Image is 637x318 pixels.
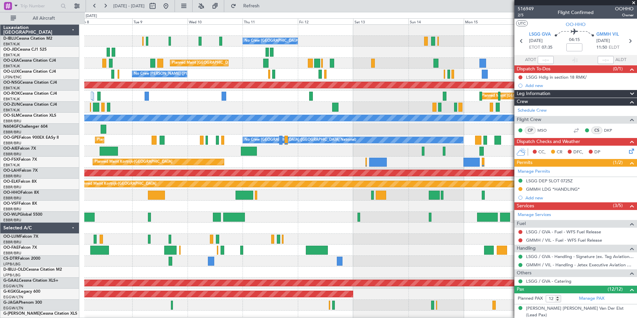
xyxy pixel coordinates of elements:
div: CS [591,127,602,134]
a: D-IBLUCessna Citation M2 [3,37,52,41]
div: Planned Maint Kortrijk-[GEOGRAPHIC_DATA] [95,157,172,167]
a: OO-HHOFalcon 8X [3,191,39,195]
span: G-[PERSON_NAME] [3,312,40,316]
a: EGGW/LTN [3,306,23,311]
span: Flight Crew [517,116,541,124]
a: G-KGKGLegacy 600 [3,290,40,294]
span: OO-SLM [3,114,19,118]
span: Permits [517,159,532,167]
span: OO-LUM [3,235,20,239]
a: EBKT/KJK [3,86,20,91]
span: Owner [615,12,634,18]
a: EBKT/KJK [3,42,20,47]
a: EBBR/BRU [3,141,21,146]
span: OOHHO [615,5,634,12]
span: Fuel [517,220,526,228]
a: EBBR/BRU [3,207,21,212]
button: UTC [516,20,528,26]
button: Refresh [228,1,268,11]
span: Leg Information [517,90,550,98]
a: G-[PERSON_NAME]Cessna Citation XLS [3,312,77,316]
a: EBKT/KJK [3,53,20,58]
input: Trip Number [20,1,59,11]
a: N604GFChallenger 604 [3,125,48,129]
a: LFPB/LBG [3,262,21,267]
a: OO-LXACessna Citation CJ4 [3,59,56,63]
span: D-IBLU-OLD [3,268,26,272]
a: OO-GPEFalcon 900EX EASy II [3,136,59,140]
span: Refresh [238,4,266,8]
div: No Crew [GEOGRAPHIC_DATA] ([GEOGRAPHIC_DATA] National) [245,36,356,46]
span: CR [557,149,562,156]
a: OO-LUMFalcon 7X [3,235,38,239]
a: LFSN/ENC [3,75,22,80]
a: DKP [604,127,619,133]
a: OO-JIDCessna CJ1 525 [3,48,47,52]
div: Flight Confirmed [558,9,594,16]
a: CS-DTRFalcon 2000 [3,257,40,261]
div: Planned Maint [GEOGRAPHIC_DATA] ([GEOGRAPHIC_DATA] National) [172,58,293,68]
a: EBBR/BRU [3,196,21,201]
label: Planned PAX [518,295,543,302]
a: EBKT/KJK [3,163,20,168]
span: [DATE] [596,38,610,44]
a: D-IBLU-OLDCessna Citation M2 [3,268,62,272]
a: EBBR/BRU [3,152,21,157]
div: Mon 15 [464,18,519,24]
a: OO-LUXCessna Citation CJ4 [3,70,56,74]
a: G-JAGAPhenom 300 [3,301,42,305]
a: EBBR/BRU [3,119,21,124]
div: Sun 14 [408,18,464,24]
div: No Crew [PERSON_NAME] ([PERSON_NAME]) [134,69,214,79]
a: Manage Permits [518,168,550,175]
span: OO-VSF [3,202,19,206]
span: ELDT [609,44,619,51]
div: Planned Maint Kortrijk-[GEOGRAPHIC_DATA] [79,179,156,189]
a: LSGG / GVA - Catering [526,278,571,284]
div: Planned Maint [GEOGRAPHIC_DATA] ([GEOGRAPHIC_DATA] National) [97,135,218,145]
a: GMMH / VIL - Fuel - WFS Fuel Release [526,237,602,243]
span: OO-LUX [3,70,19,74]
span: CC, [538,149,546,156]
a: OO-ROKCessna Citation CJ4 [3,92,57,96]
span: G-KGKG [3,290,19,294]
span: All Aircraft [17,16,70,21]
span: OO-ZUN [3,103,20,107]
span: ALDT [615,57,626,63]
a: EGGW/LTN [3,295,23,300]
div: Mon 8 [77,18,132,24]
a: OO-NSGCessna Citation CJ4 [3,81,57,85]
a: OO-FSXFalcon 7X [3,158,37,162]
span: ATOT [525,57,536,63]
span: 04:15 [569,37,580,43]
div: [DATE] [86,13,97,19]
a: Manage Services [518,212,551,218]
span: Services [517,202,534,210]
span: OO-NSG [3,81,20,85]
a: EBBR/BRU [3,240,21,245]
a: G-GAALCessna Citation XLS+ [3,279,58,283]
div: Wed 10 [188,18,243,24]
a: LSGG / GVA - Handling - Signature (ex. Tag Aviation) LSGG / GVA [526,254,634,259]
a: Manage PAX [579,295,604,302]
div: Add new [525,83,634,88]
span: D-IBLU [3,37,16,41]
div: Fri 12 [298,18,353,24]
a: OO-FAEFalcon 7X [3,246,37,250]
div: LSGG Hdlg in section 18 RMK/ [526,74,587,80]
a: EBKT/KJK [3,64,20,69]
span: 11:50 [596,44,607,51]
a: EBBR/BRU [3,185,21,190]
a: MSO [537,127,552,133]
a: EBBR/BRU [3,251,21,256]
div: GMMH LDG *HANDLING* [526,186,580,192]
div: Tue 9 [132,18,188,24]
span: (1/2) [613,159,623,166]
span: OO-ROK [3,92,20,96]
a: Schedule Crew [518,107,547,114]
div: LSGG DEP SLOT 0725Z [526,178,573,184]
span: OO-WLP [3,213,20,217]
span: (12/12) [608,286,623,293]
a: EBBR/BRU [3,218,21,223]
a: OO-AIEFalcon 7X [3,147,36,151]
